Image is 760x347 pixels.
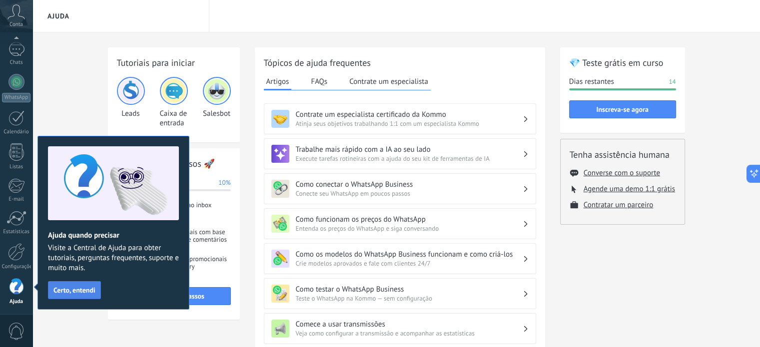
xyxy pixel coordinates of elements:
[296,329,523,338] span: Veja como configurar a transmissão e acompanhar as estatísticas
[2,299,31,305] div: Ajuda
[296,154,523,163] span: Execute tarefas rotineiras com a ajuda do seu kit de ferramentas de IA
[584,200,654,210] button: Contratar um parceiro
[264,74,292,90] button: Artigos
[296,189,523,198] span: Conecte seu WhatsApp em poucos passos
[2,129,31,135] div: Calendário
[48,243,179,273] span: Visite a Central de Ajuda para obter tutoriais, perguntas frequentes, suporte e muito mais.
[569,77,614,87] span: Dias restantes
[2,229,31,235] div: Estatísticas
[117,77,145,128] div: Leads
[2,196,31,203] div: E-mail
[296,285,523,294] h3: Como testar o WhatsApp Business
[308,74,330,89] button: FAQs
[48,281,101,299] button: Certo, entendi
[2,59,31,66] div: Chats
[296,294,523,303] span: Teste o WhatsApp na Kommo — sem configuração
[570,148,676,161] h2: Tenha assistência humana
[48,231,179,240] h2: Ajuda quando precisar
[218,178,230,188] span: 10%
[2,93,30,102] div: WhatsApp
[264,56,536,69] h2: Tópicos de ajuda frequentes
[160,77,188,128] div: Caixa de entrada
[584,184,675,194] button: Agende uma demo 1:1 grátis
[296,259,523,268] span: Crie modelos aprovados e fale com clientes 24/7
[569,100,676,118] button: Inscreva-se agora
[117,56,231,69] h2: Tutoriais para iniciar
[296,320,523,329] h3: Comece a usar transmissões
[9,21,23,28] span: Conta
[669,77,676,87] span: 14
[296,110,523,119] h3: Contrate um especialista certificado da Kommo
[347,74,431,89] button: Contrate um especialista
[569,56,676,69] h2: 💎 Teste grátis em curso
[296,224,523,233] span: Entenda os preços do WhatsApp e siga conversando
[2,264,31,270] div: Configurações
[296,180,523,189] h3: Como conectar o WhatsApp Business
[203,77,231,128] div: Salesbot
[584,168,660,178] button: Converse com o suporte
[296,145,523,154] h3: Trabalhe mais rápido com a IA ao seu lado
[296,250,523,259] h3: Como os modelos do WhatsApp Business funcionam e como criá-los
[143,293,204,300] span: Ver primeiros passos
[596,106,648,113] span: Inscreva-se agora
[296,215,523,224] h3: Como funcionam os preços do WhatsApp
[2,164,31,170] div: Listas
[53,287,95,294] span: Certo, entendi
[296,119,523,128] span: Atinja seus objetivos trabalhando 1:1 com um especialista Kommo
